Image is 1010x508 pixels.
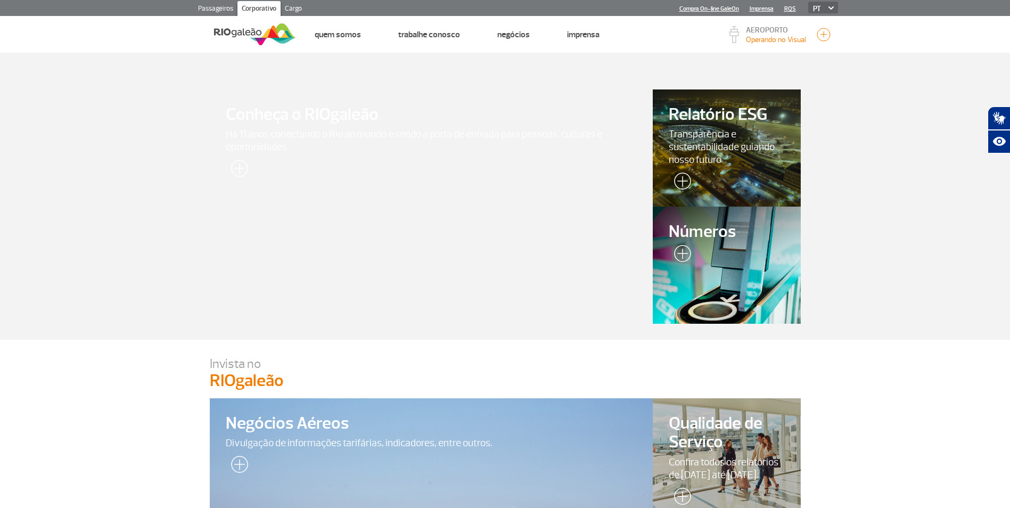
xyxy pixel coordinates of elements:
[746,27,806,34] p: AEROPORTO
[669,128,785,166] span: Transparência e sustentabilidade guiando nosso futuro
[226,456,248,477] img: leia-mais
[194,1,237,18] a: Passageiros
[679,5,739,12] a: Compra On-line GaleOn
[226,105,637,124] span: Conheça o RIOgaleão
[669,456,785,481] span: Confira todos os relatórios de [DATE] até [DATE].
[784,5,796,12] a: RQS
[653,207,801,324] a: Números
[750,5,774,12] a: Imprensa
[210,372,801,390] p: RIOgaleão
[315,29,361,40] a: Quem Somos
[281,1,306,18] a: Cargo
[497,29,530,40] a: Negócios
[653,89,801,207] a: Relatório ESGTransparência e sustentabilidade guiando nosso futuro
[398,29,460,40] a: Trabalhe Conosco
[226,128,637,153] span: Há 11 anos conectando o Rio ao mundo e sendo a porta de entrada para pessoas, culturas e oportuni...
[669,245,691,266] img: leia-mais
[237,1,281,18] a: Corporativo
[210,356,801,372] p: Invista no
[226,437,637,449] span: Divulgação de informações tarifárias, indicadores, entre outros.
[226,160,248,181] img: leia-mais
[669,414,785,452] span: Qualidade de Serviço
[669,173,691,194] img: leia-mais
[669,105,785,124] span: Relatório ESG
[988,130,1010,153] button: Abrir recursos assistivos.
[567,29,600,40] a: Imprensa
[988,106,1010,153] div: Plugin de acessibilidade da Hand Talk.
[988,106,1010,130] button: Abrir tradutor de língua de sinais.
[746,34,806,45] p: Visibilidade de 10000m
[226,414,637,433] span: Negócios Aéreos
[669,223,785,241] span: Números
[210,89,653,324] a: Conheça o RIOgaleãoHá 11 anos conectando o Rio ao mundo e sendo a porta de entrada para pessoas, ...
